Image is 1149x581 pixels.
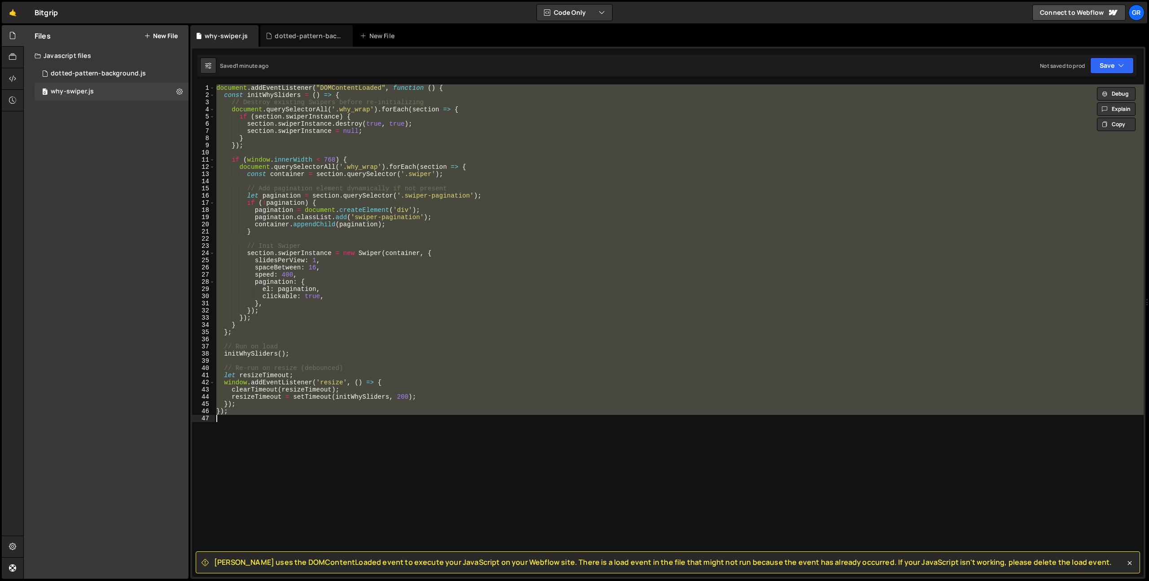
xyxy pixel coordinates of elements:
button: Debug [1097,87,1136,101]
h2: Files [35,31,51,41]
button: Code Only [537,4,612,21]
div: 21 [192,228,215,235]
div: 16523/44849.js [35,65,189,83]
div: dotted-pattern-background.js [275,31,342,40]
button: Copy [1097,118,1136,131]
div: Javascript files [24,47,189,65]
div: 4 [192,106,215,113]
div: 36 [192,336,215,343]
div: 16 [192,192,215,199]
div: 16523/44862.js [35,83,189,101]
div: 29 [192,286,215,293]
div: 34 [192,321,215,329]
div: 43 [192,386,215,393]
div: 3 [192,99,215,106]
a: Gr [1128,4,1145,21]
div: 46 [192,408,215,415]
div: 11 [192,156,215,163]
div: dotted-pattern-background.js [51,70,146,78]
div: 10 [192,149,215,156]
div: 31 [192,300,215,307]
div: why-swiper.js [205,31,248,40]
div: 33 [192,314,215,321]
button: Save [1090,57,1134,74]
div: 27 [192,271,215,278]
div: 14 [192,178,215,185]
div: 42 [192,379,215,386]
div: 9 [192,142,215,149]
div: New File [360,31,398,40]
div: 12 [192,163,215,171]
div: 6 [192,120,215,128]
div: 39 [192,357,215,365]
a: Connect to Webflow [1032,4,1126,21]
div: 44 [192,393,215,401]
div: 25 [192,257,215,264]
div: 41 [192,372,215,379]
button: Explain [1097,102,1136,116]
div: Bitgrip [35,7,58,18]
div: 20 [192,221,215,228]
span: [PERSON_NAME] uses the DOMContentLoaded event to execute your JavaScript on your Webflow site. Th... [214,557,1112,567]
div: 38 [192,350,215,357]
div: Saved [220,62,268,70]
div: 23 [192,242,215,250]
div: 5 [192,113,215,120]
div: 13 [192,171,215,178]
div: 15 [192,185,215,192]
div: 7 [192,128,215,135]
div: 2 [192,92,215,99]
div: 18 [192,207,215,214]
div: 8 [192,135,215,142]
div: 30 [192,293,215,300]
div: 28 [192,278,215,286]
button: New File [144,32,178,40]
div: 26 [192,264,215,271]
a: 🤙 [2,2,24,23]
div: 35 [192,329,215,336]
div: 24 [192,250,215,257]
div: 1 [192,84,215,92]
div: why-swiper.js [51,88,94,96]
div: Not saved to prod [1040,62,1085,70]
div: 1 minute ago [236,62,268,70]
div: 17 [192,199,215,207]
div: 45 [192,401,215,408]
div: 47 [192,415,215,422]
span: 0 [42,89,48,96]
div: 22 [192,235,215,242]
div: 40 [192,365,215,372]
div: 32 [192,307,215,314]
div: 37 [192,343,215,350]
div: 19 [192,214,215,221]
